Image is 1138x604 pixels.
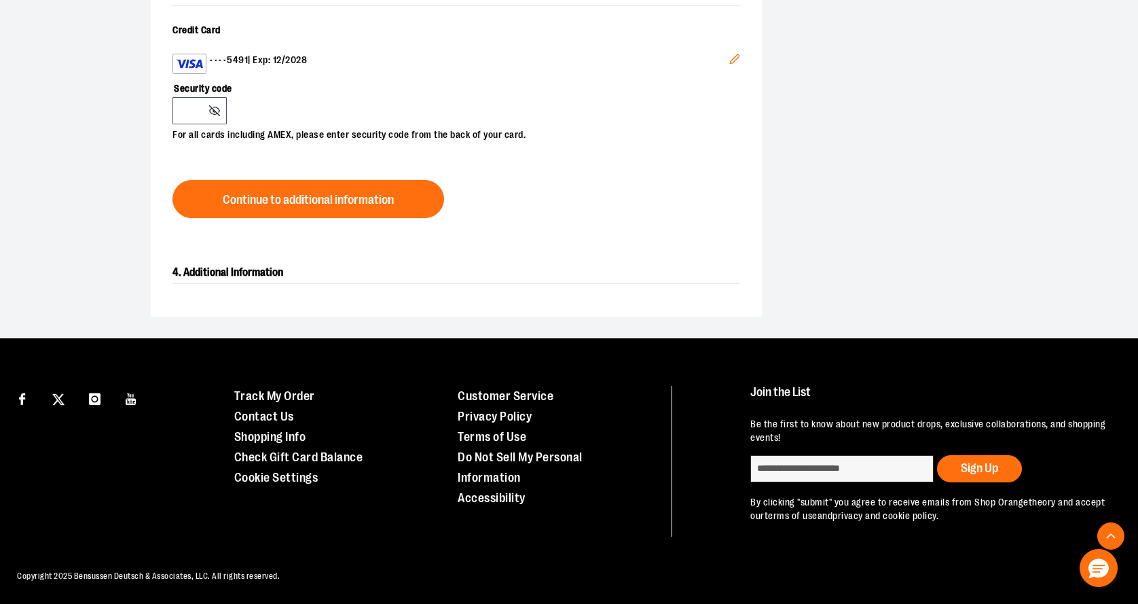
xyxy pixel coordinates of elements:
a: privacy and cookie policy. [832,510,938,521]
h4: Join the List [750,386,1109,411]
a: Cookie Settings [234,471,318,484]
a: Do Not Sell My Personal Information [458,450,583,484]
button: Sign Up [937,455,1022,482]
span: Continue to additional information [223,194,394,207]
a: Shopping Info [234,430,306,444]
p: Be the first to know about new product drops, exclusive collaborations, and shopping events! [750,418,1109,445]
span: Credit Card [172,24,221,35]
p: For all cards including AMEX, please enter security code from the back of your card. [172,124,727,142]
button: Edit [718,43,751,79]
button: Back To Top [1097,522,1124,550]
a: Terms of Use [458,430,526,444]
span: Sign Up [961,461,998,475]
a: Visit our Youtube page [120,386,143,410]
h2: 4. Additional Information [172,262,740,284]
p: By clicking "submit" you agree to receive emails from Shop Orangetheory and accept our and [750,496,1109,523]
a: Customer Service [458,389,553,403]
a: Visit our Instagram page [83,386,107,410]
div: •••• 5491 | Exp: 12/2028 [172,54,729,74]
label: Security code [172,74,727,97]
img: Visa card example showing the 16-digit card number on the front of the card [176,56,203,72]
img: Twitter [52,393,65,406]
a: Check Gift Card Balance [234,450,363,464]
span: Copyright 2025 Bensussen Deutsch & Associates, LLC. All rights reserved. [17,571,280,581]
button: Hello, have a question? Let’s chat. [1080,549,1118,587]
a: Accessibility [458,491,526,505]
input: enter email [750,455,934,482]
a: Contact Us [234,410,294,423]
a: Visit our X page [47,386,71,410]
a: Privacy Policy [458,410,532,423]
a: Visit our Facebook page [10,386,34,410]
a: terms of use [765,510,818,521]
button: Continue to additional information [172,180,444,218]
a: Track My Order [234,389,315,403]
